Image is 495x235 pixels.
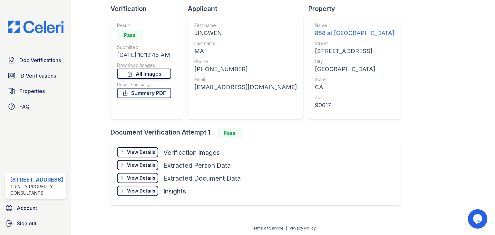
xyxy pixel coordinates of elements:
div: Last name [194,40,297,47]
span: Properties [19,87,45,95]
div: MA [194,47,297,56]
a: Summary PDF [117,88,171,98]
a: Sign out [3,217,69,230]
div: View Details [127,162,155,168]
div: [STREET_ADDRESS] [10,176,63,183]
div: Property [308,4,406,13]
div: | [286,226,287,230]
iframe: chat widget [468,209,489,229]
div: Zip [315,94,394,101]
span: Account [17,204,37,212]
div: [EMAIL_ADDRESS][DOMAIN_NAME] [194,83,297,92]
span: Doc Verifications [19,56,61,64]
span: Sign out [17,220,36,227]
div: Extracted Person Data [163,161,231,170]
div: Download Images [117,62,171,69]
a: Properties [5,85,66,98]
div: Pass [117,30,143,40]
a: Terms of Service [251,226,284,230]
a: All Images [117,69,171,79]
div: View Details [127,188,155,194]
div: View Details [127,149,155,155]
a: ID Verifications [5,69,66,82]
div: Verification Images [163,148,220,157]
span: FAQ [19,103,30,110]
div: 888 at [GEOGRAPHIC_DATA] [315,29,394,38]
div: CA [315,83,394,92]
div: Street [315,40,394,47]
div: First name [194,22,297,29]
a: Privacy Policy [289,226,316,230]
div: Submitted [117,44,171,51]
div: 90017 [315,101,394,110]
div: Result [117,22,171,29]
div: [DATE] 10:12:45 AM [117,51,171,60]
a: FAQ [5,100,66,113]
div: Phone [194,58,297,65]
div: [GEOGRAPHIC_DATA] [315,65,394,74]
div: Applicant [188,4,308,13]
div: Insights [163,187,186,196]
div: Email [194,76,297,83]
div: [PHONE_NUMBER] [194,65,297,74]
div: Extracted Document Data [163,174,241,183]
div: View Details [127,175,155,181]
div: Name [315,22,394,29]
img: CE_Logo_Blue-a8612792a0a2168367f1c8372b55b34899dd931a85d93a1a3d3e32e68fde9ad4.png [3,21,69,33]
div: Verification [111,4,188,13]
a: Name 888 at [GEOGRAPHIC_DATA] [315,22,394,38]
div: City [315,58,394,65]
div: Result summary [117,81,171,88]
div: Document Verification Attempt 1 [111,128,406,138]
div: State [315,76,394,83]
div: [STREET_ADDRESS] [315,47,394,56]
a: Doc Verifications [5,54,66,67]
div: Pass [217,128,243,138]
div: JINGWEN [194,29,297,38]
div: Trinity Property Consultants [10,183,63,196]
span: ID Verifications [19,72,56,80]
a: Account [3,202,69,214]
